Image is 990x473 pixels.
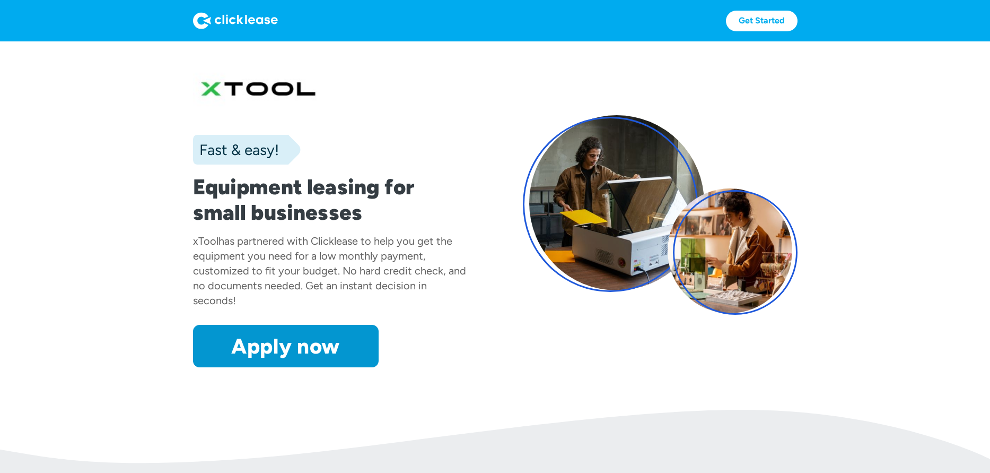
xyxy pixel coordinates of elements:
div: Fast & easy! [193,139,279,160]
a: Get Started [726,11,798,31]
div: xTool [193,235,218,247]
div: has partnered with Clicklease to help you get the equipment you need for a low monthly payment, c... [193,235,466,307]
a: Apply now [193,325,379,367]
img: Logo [193,12,278,29]
h1: Equipment leasing for small businesses [193,174,468,225]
